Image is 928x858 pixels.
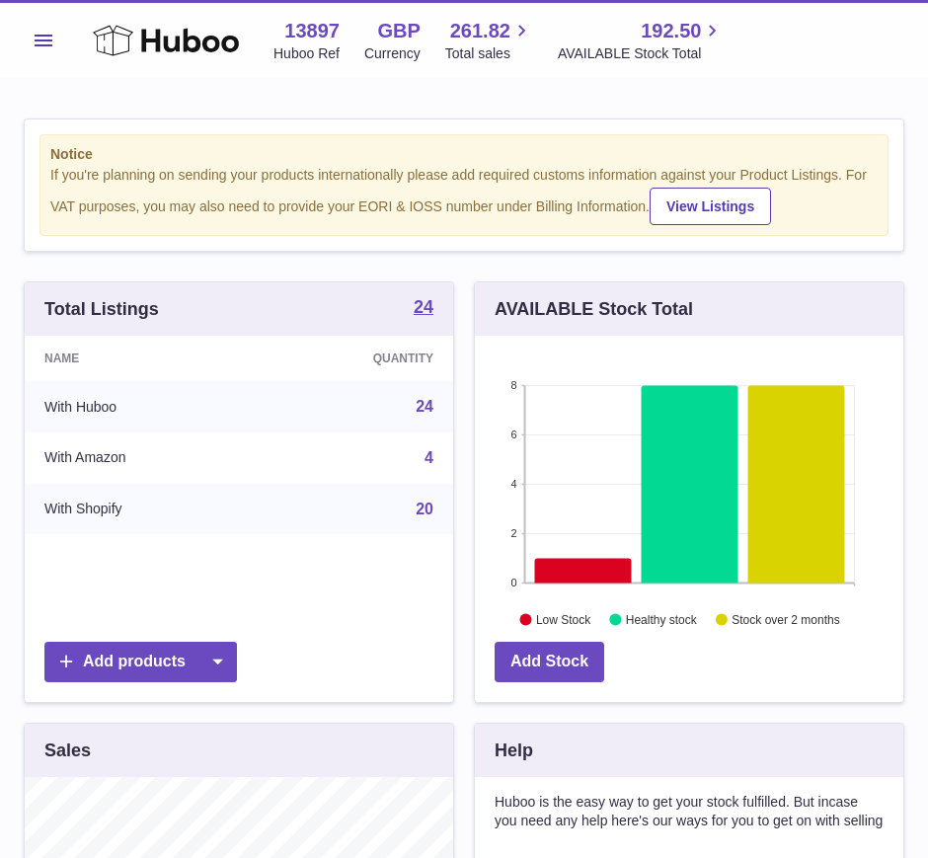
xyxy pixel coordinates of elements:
strong: GBP [377,18,420,44]
h3: Help [495,739,533,762]
a: Add Stock [495,642,604,682]
strong: 13897 [284,18,340,44]
p: Huboo is the easy way to get your stock fulfilled. But incase you need any help here's our ways f... [495,793,884,830]
text: 2 [510,527,516,539]
text: Stock over 2 months [732,613,839,627]
text: 8 [510,379,516,391]
div: Huboo Ref [273,44,340,63]
td: With Amazon [25,432,259,484]
td: With Huboo [25,381,259,432]
a: View Listings [650,188,771,225]
strong: 24 [414,298,433,316]
text: 0 [510,577,516,588]
div: If you're planning on sending your products internationally please add required customs informati... [50,166,878,225]
span: Total sales [445,44,533,63]
a: 4 [425,449,433,466]
a: 24 [414,298,433,320]
span: 261.82 [450,18,510,44]
a: Add products [44,642,237,682]
span: AVAILABLE Stock Total [558,44,725,63]
th: Quantity [259,336,453,381]
div: Currency [364,44,421,63]
text: Healthy stock [626,613,698,627]
text: 4 [510,478,516,490]
h3: Sales [44,739,91,762]
h3: AVAILABLE Stock Total [495,297,693,321]
a: 192.50 AVAILABLE Stock Total [558,18,725,63]
a: 20 [416,501,433,517]
text: 6 [510,429,516,440]
td: With Shopify [25,484,259,535]
strong: Notice [50,145,878,164]
span: 192.50 [641,18,701,44]
th: Name [25,336,259,381]
h3: Total Listings [44,297,159,321]
a: 24 [416,398,433,415]
text: Low Stock [536,613,591,627]
a: 261.82 Total sales [445,18,533,63]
